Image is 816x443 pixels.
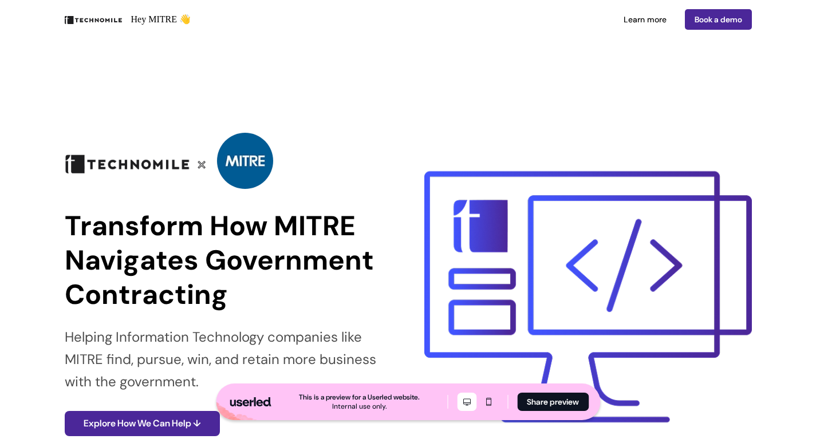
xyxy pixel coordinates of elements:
[65,209,392,312] p: Transform How MITRE Navigates Government Contracting
[614,9,676,30] a: Learn more
[685,9,752,30] a: Book a demo
[479,393,498,411] button: Mobile mode
[65,411,220,436] button: Explore How We Can Help ↓
[517,393,589,411] button: Share preview
[131,13,191,26] p: Hey MITRE 👋
[65,326,392,393] p: Helping Information Technology companies like MITRE find, pursue, win, and retain more business w...
[332,402,387,411] div: Internal use only.
[457,393,476,411] button: Desktop mode
[299,393,420,402] div: This is a preview for a Userled website.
